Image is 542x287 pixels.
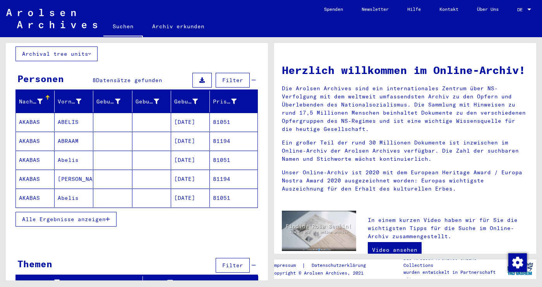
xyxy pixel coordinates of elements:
[55,91,93,112] mat-header-cell: Vorname
[171,189,210,207] mat-cell: [DATE]
[271,261,302,270] a: Impressum
[216,258,250,273] button: Filter
[508,253,527,272] div: Zustimmung ändern
[17,257,52,271] div: Themen
[282,211,356,251] img: video.jpg
[271,270,375,277] p: Copyright © Arolsen Archives, 2021
[16,91,55,112] mat-header-cell: Nachname
[271,261,375,270] div: |
[222,77,243,84] span: Filter
[55,189,93,207] mat-cell: Abelis
[210,170,257,188] mat-cell: 81194
[103,17,143,37] a: Suchen
[19,95,54,108] div: Nachname
[16,113,55,131] mat-cell: AKABAS
[403,269,503,283] p: wurden entwickelt in Partnerschaft mit
[55,113,93,131] mat-cell: ABELIS
[216,73,250,88] button: Filter
[171,132,210,150] mat-cell: [DATE]
[15,212,117,227] button: Alle Ergebnisse anzeigen
[171,91,210,112] mat-header-cell: Geburtsdatum
[143,17,214,36] a: Archiv erkunden
[174,98,198,106] div: Geburtsdatum
[135,98,159,106] div: Geburt‏
[210,132,257,150] mat-cell: 81194
[282,139,528,163] p: Ein großer Teil der rund 30 Millionen Dokumente ist inzwischen im Online-Archiv der Arolsen Archi...
[15,46,98,61] button: Archival tree units
[16,170,55,188] mat-cell: AKABAS
[96,98,120,106] div: Geburtsname
[16,151,55,169] mat-cell: AKABAS
[213,98,237,106] div: Prisoner #
[135,95,171,108] div: Geburt‏
[506,259,535,278] img: yv_logo.png
[210,189,257,207] mat-cell: 81051
[16,132,55,150] mat-cell: AKABAS
[222,262,243,269] span: Filter
[368,216,528,241] p: In einem kurzen Video haben wir für Sie die wichtigsten Tipps für die Suche im Online-Archiv zusa...
[96,77,162,84] span: Datensätze gefunden
[22,216,106,223] span: Alle Ergebnisse anzeigen
[305,261,375,270] a: Datenschutzerklärung
[210,91,257,112] mat-header-cell: Prisoner #
[368,242,422,258] a: Video ansehen
[17,72,64,86] div: Personen
[171,113,210,131] mat-cell: [DATE]
[58,95,93,108] div: Vorname
[19,98,43,106] div: Nachname
[16,189,55,207] mat-cell: AKABAS
[403,255,503,269] p: Die Arolsen Archives Online-Collections
[93,91,132,112] mat-header-cell: Geburtsname
[213,95,248,108] div: Prisoner #
[508,253,527,272] img: Zustimmung ändern
[282,168,528,193] p: Unser Online-Archiv ist 2020 mit dem European Heritage Award / Europa Nostra Award 2020 ausgezeic...
[19,278,133,287] div: Signature
[96,95,132,108] div: Geburtsname
[517,7,526,12] span: DE
[174,95,209,108] div: Geburtsdatum
[93,77,96,84] span: 8
[210,151,257,169] mat-cell: 81051
[132,91,171,112] mat-header-cell: Geburt‏
[282,62,528,78] h1: Herzlich willkommen im Online-Archiv!
[58,98,81,106] div: Vorname
[171,170,210,188] mat-cell: [DATE]
[210,113,257,131] mat-cell: 81051
[6,9,97,28] img: Arolsen_neg.svg
[55,170,93,188] mat-cell: [PERSON_NAME]
[55,151,93,169] mat-cell: Abelis
[282,84,528,133] p: Die Arolsen Archives sind ein internationales Zentrum über NS-Verfolgung mit dem weltweit umfasse...
[146,279,239,287] div: Titel
[55,132,93,150] mat-cell: ABRAAM
[171,151,210,169] mat-cell: [DATE]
